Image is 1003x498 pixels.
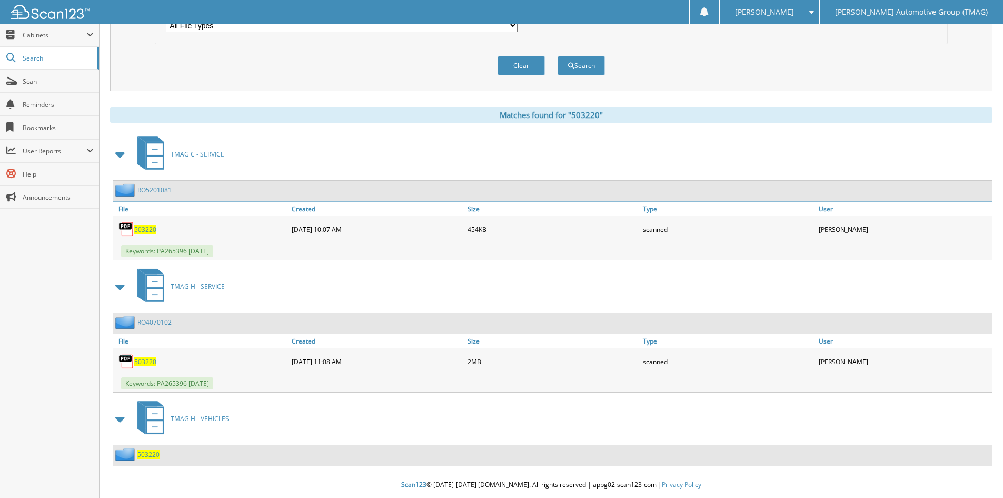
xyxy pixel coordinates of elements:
[662,480,701,489] a: Privacy Policy
[23,100,94,109] span: Reminders
[23,123,94,132] span: Bookmarks
[289,202,465,216] a: Created
[498,56,545,75] button: Clear
[465,219,641,240] div: 454KB
[816,202,992,216] a: User
[171,150,224,159] span: TMAG C - SERVICE
[137,185,172,194] a: RO5201081
[115,183,137,197] img: folder2.png
[23,147,86,155] span: User Reports
[289,351,465,372] div: [DATE] 11:08 AM
[23,77,94,86] span: Scan
[640,351,816,372] div: scanned
[23,54,92,63] span: Search
[121,245,213,257] span: Keywords: PA265396 [DATE]
[137,450,160,459] a: 503220
[640,202,816,216] a: Type
[131,133,224,175] a: TMAG C - SERVICE
[735,9,794,15] span: [PERSON_NAME]
[113,202,289,216] a: File
[118,354,134,369] img: PDF.png
[110,107,992,123] div: Matches found for "503220"
[640,219,816,240] div: scanned
[950,447,1003,498] iframe: Chat Widget
[11,5,90,19] img: scan123-logo-white.svg
[816,351,992,372] div: [PERSON_NAME]
[816,334,992,348] a: User
[465,334,641,348] a: Size
[171,282,225,291] span: TMAG H - SERVICE
[100,472,1003,498] div: © [DATE]-[DATE] [DOMAIN_NAME]. All rights reserved | appg02-scan123-com |
[289,334,465,348] a: Created
[171,414,229,423] span: TMAG H - VEHICLES
[134,357,156,366] a: 503220
[640,334,816,348] a: Type
[134,225,156,234] a: 503220
[121,377,213,389] span: Keywords: PA265396 [DATE]
[465,351,641,372] div: 2MB
[401,480,426,489] span: Scan123
[23,170,94,179] span: Help
[131,398,229,440] a: TMAG H - VEHICLES
[115,448,137,461] img: folder2.png
[23,31,86,40] span: Cabinets
[835,9,988,15] span: [PERSON_NAME] Automotive Group (TMAG)
[289,219,465,240] div: [DATE] 10:07 AM
[137,318,172,327] a: RO4070102
[115,316,137,329] img: folder2.png
[118,221,134,237] img: PDF.png
[465,202,641,216] a: Size
[113,334,289,348] a: File
[23,193,94,202] span: Announcements
[816,219,992,240] div: [PERSON_NAME]
[558,56,605,75] button: Search
[131,266,225,307] a: TMAG H - SERVICE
